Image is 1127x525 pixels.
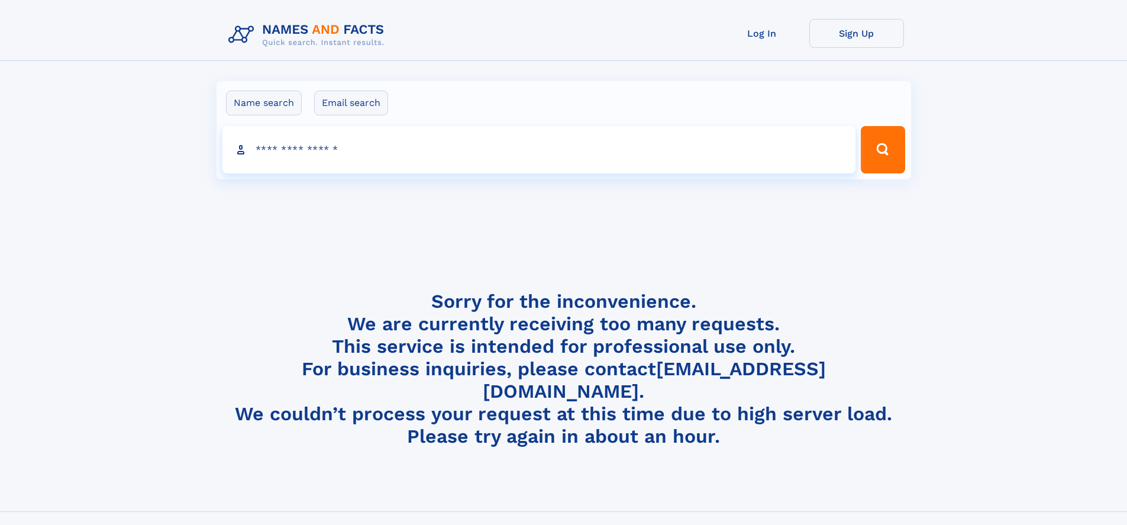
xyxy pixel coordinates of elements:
[222,126,856,173] input: search input
[809,19,904,48] a: Sign Up
[314,91,388,115] label: Email search
[224,290,904,448] h4: Sorry for the inconvenience. We are currently receiving too many requests. This service is intend...
[226,91,302,115] label: Name search
[861,126,905,173] button: Search Button
[483,357,826,402] a: [EMAIL_ADDRESS][DOMAIN_NAME]
[715,19,809,48] a: Log In
[224,19,394,51] img: Logo Names and Facts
